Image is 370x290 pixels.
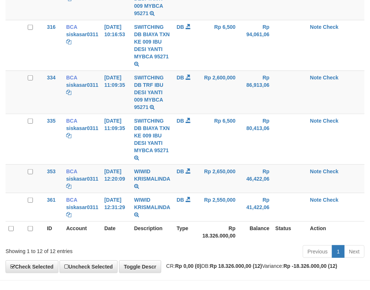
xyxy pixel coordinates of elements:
span: BCA [66,118,77,124]
td: Rp 86,913,06 [238,71,272,114]
span: DB [177,118,184,124]
th: Date [101,221,131,242]
a: WIWID KRISMALINDA [134,168,170,182]
strong: Rp 0,00 (0) [175,263,201,269]
th: Status [272,221,307,242]
a: Check Selected [6,260,58,273]
th: Description [131,221,174,242]
a: Note [310,118,322,124]
td: [DATE] 10:16:53 [101,20,131,71]
a: Copy siskasar0311 to clipboard [66,133,71,139]
td: Rp 6,500 [200,114,239,164]
td: Rp 46,422,06 [238,164,272,193]
a: siskasar0311 [66,82,98,88]
span: 361 [47,197,55,203]
th: Type [174,221,200,242]
a: WIWID KRISMALINDA [134,197,170,210]
td: Rp 2,600,000 [200,71,239,114]
span: 353 [47,168,55,174]
td: SWITCHING DB BIAYA TXN KE 009 IBU DESI YANTI MYBCA 95271 [131,20,174,71]
span: DB [177,75,184,81]
td: Rp 2,650,000 [200,164,239,193]
span: BCA [66,75,77,81]
a: siskasar0311 [66,125,98,131]
a: siskasar0311 [66,204,98,210]
span: DB [177,197,184,203]
a: SWITCHING DB TRF IBU DESI YANTI 009 MYBCA 95271 [134,75,164,110]
a: Copy siskasar0311 to clipboard [66,212,71,218]
td: SWITCHING DB BIAYA TXN KE 009 IBU DESI YANTI MYBCA 95271 [131,114,174,164]
th: Balance [238,221,272,242]
span: BCA [66,168,77,174]
td: [DATE] 12:20:09 [101,164,131,193]
span: BCA [66,24,77,30]
a: Note [310,75,322,81]
td: Rp 6,500 [200,20,239,71]
a: Check [323,24,339,30]
div: Showing 1 to 12 of 12 entries [6,245,149,255]
a: Note [310,168,322,174]
a: siskasar0311 [66,176,98,182]
a: Check [323,197,339,203]
a: Copy siskasar0311 to clipboard [66,183,71,189]
td: Rp 2,550,000 [200,193,239,221]
td: Rp 94,061,06 [238,20,272,71]
span: 316 [47,24,55,30]
td: [DATE] 11:09:35 [101,114,131,164]
a: Previous [303,245,332,258]
strong: Rp -18.326.000,00 (12) [284,263,337,269]
a: Note [310,197,322,203]
span: 335 [47,118,55,124]
a: Copy siskasar0311 to clipboard [66,89,71,95]
th: ID [44,221,63,242]
a: Toggle Descr [119,260,161,273]
th: Account [63,221,101,242]
td: [DATE] 12:31:29 [101,193,131,221]
a: 1 [332,245,344,258]
strong: Rp 18.326.000,00 (12) [210,263,262,269]
a: Uncheck Selected [60,260,118,273]
a: Next [344,245,364,258]
th: Rp 18.326.000,00 [200,221,239,242]
span: DB [177,168,184,174]
a: Note [310,24,322,30]
td: Rp 41,422,06 [238,193,272,221]
span: CR: DB: Variance: [163,263,337,269]
span: 334 [47,75,55,81]
a: Check [323,118,339,124]
a: Check [323,168,339,174]
td: [DATE] 11:09:35 [101,71,131,114]
a: siskasar0311 [66,31,98,37]
a: Check [323,75,339,81]
span: DB [177,24,184,30]
th: Action [307,221,364,242]
td: Rp 80,413,06 [238,114,272,164]
span: BCA [66,197,77,203]
a: Copy siskasar0311 to clipboard [66,39,71,45]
